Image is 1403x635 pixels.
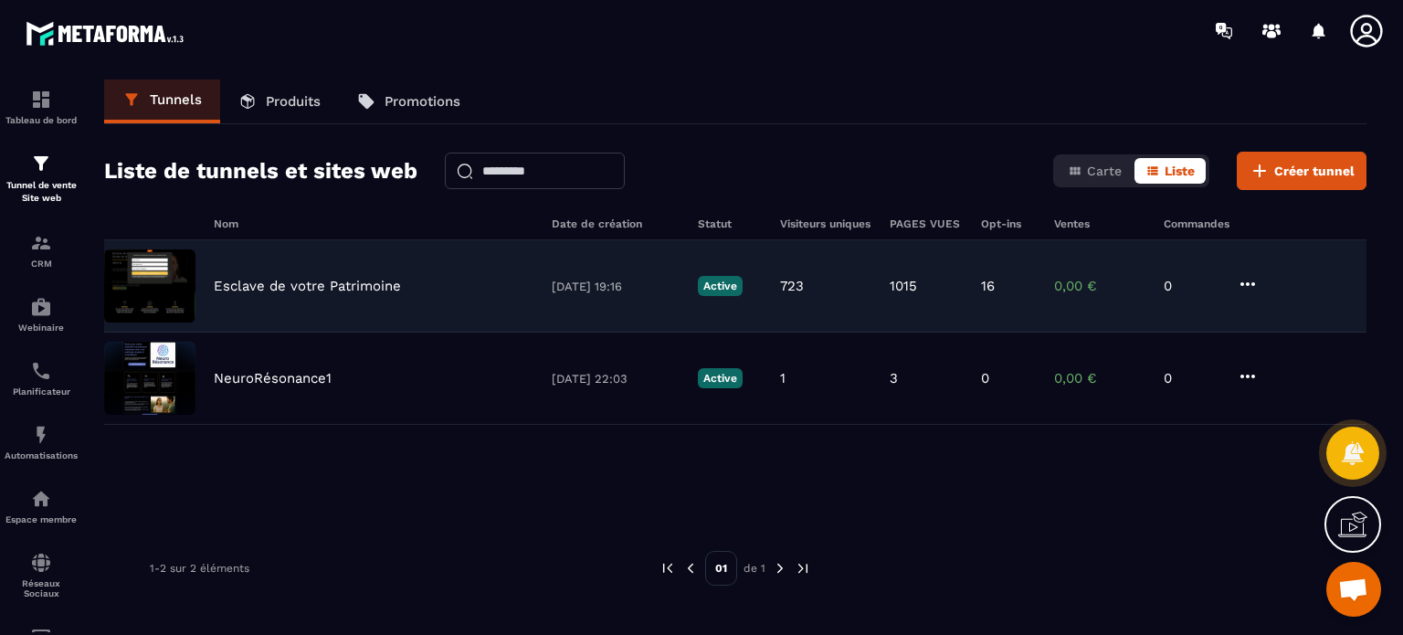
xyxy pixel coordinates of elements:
[659,560,676,577] img: prev
[5,514,78,524] p: Espace membre
[5,259,78,269] p: CRM
[5,410,78,474] a: automationsautomationsAutomatisations
[30,89,52,111] img: formation
[30,552,52,574] img: social-network
[1087,164,1122,178] span: Carte
[5,75,78,139] a: formationformationTableau de bord
[981,370,989,386] p: 0
[30,232,52,254] img: formation
[30,488,52,510] img: automations
[1274,162,1355,180] span: Créer tunnel
[104,153,417,189] h2: Liste de tunnels et sites web
[795,560,811,577] img: next
[772,560,788,577] img: next
[705,551,737,586] p: 01
[339,79,479,123] a: Promotions
[780,370,786,386] p: 1
[1054,370,1145,386] p: 0,00 €
[552,280,680,293] p: [DATE] 19:16
[214,278,401,294] p: Esclave de votre Patrimoine
[266,93,321,110] p: Produits
[5,323,78,333] p: Webinaire
[890,370,898,386] p: 3
[30,296,52,318] img: automations
[5,386,78,397] p: Planificateur
[981,217,1036,230] h6: Opt-ins
[214,217,533,230] h6: Nom
[1164,278,1218,294] p: 0
[552,217,680,230] h6: Date de création
[1164,370,1218,386] p: 0
[5,578,78,598] p: Réseaux Sociaux
[1165,164,1195,178] span: Liste
[214,370,332,386] p: NeuroRésonance1
[5,218,78,282] a: formationformationCRM
[5,179,78,205] p: Tunnel de vente Site web
[552,372,680,386] p: [DATE] 22:03
[1326,562,1381,617] div: Ouvrir le chat
[150,91,202,108] p: Tunnels
[1134,158,1206,184] button: Liste
[1054,217,1145,230] h6: Ventes
[26,16,190,50] img: logo
[780,278,804,294] p: 723
[5,282,78,346] a: automationsautomationsWebinaire
[30,360,52,382] img: scheduler
[220,79,339,123] a: Produits
[1057,158,1133,184] button: Carte
[385,93,460,110] p: Promotions
[682,560,699,577] img: prev
[104,342,195,415] img: image
[104,79,220,123] a: Tunnels
[104,249,195,323] img: image
[890,217,963,230] h6: PAGES VUES
[5,450,78,460] p: Automatisations
[30,424,52,446] img: automations
[744,561,765,576] p: de 1
[1054,278,1145,294] p: 0,00 €
[698,276,743,296] p: Active
[5,346,78,410] a: schedulerschedulerPlanificateur
[5,139,78,218] a: formationformationTunnel de vente Site web
[1164,217,1229,230] h6: Commandes
[30,153,52,175] img: formation
[890,278,917,294] p: 1015
[5,474,78,538] a: automationsautomationsEspace membre
[1237,152,1366,190] button: Créer tunnel
[698,368,743,388] p: Active
[698,217,762,230] h6: Statut
[981,278,995,294] p: 16
[5,538,78,612] a: social-networksocial-networkRéseaux Sociaux
[5,115,78,125] p: Tableau de bord
[150,562,249,575] p: 1-2 sur 2 éléments
[780,217,871,230] h6: Visiteurs uniques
